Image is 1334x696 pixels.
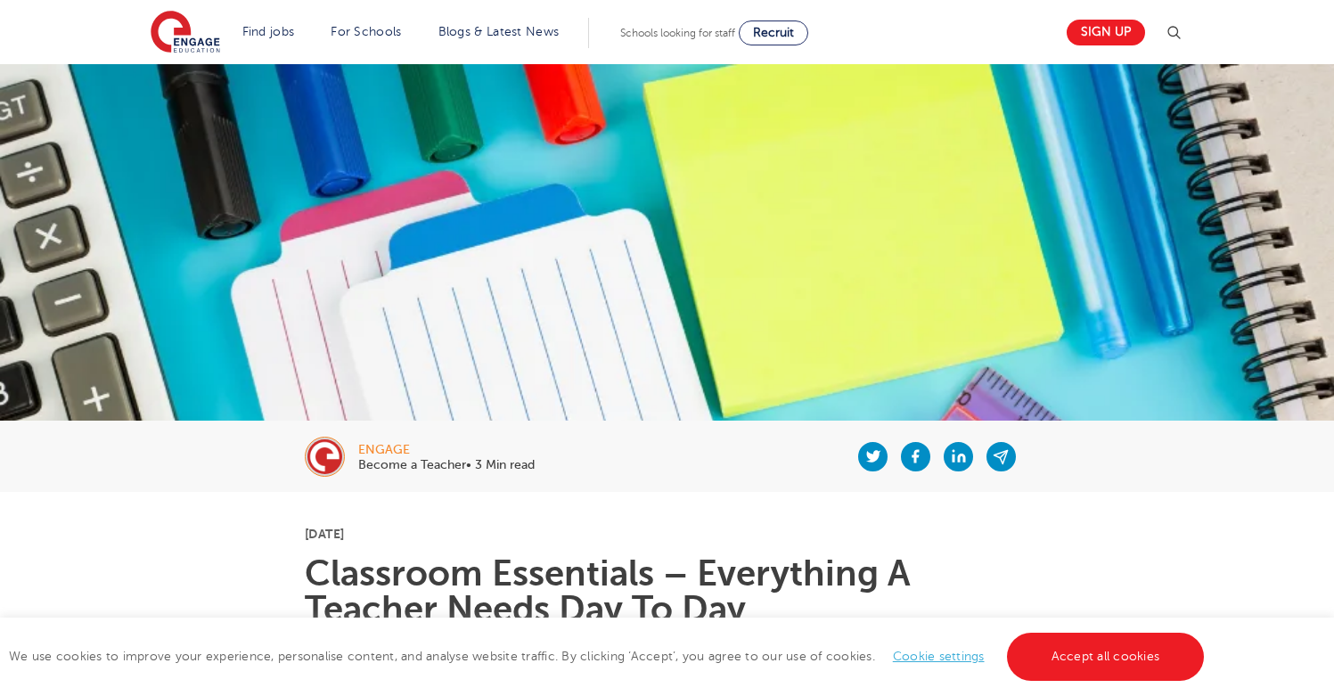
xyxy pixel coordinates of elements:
[358,444,535,456] div: engage
[620,27,735,39] span: Schools looking for staff
[9,650,1208,663] span: We use cookies to improve your experience, personalise content, and analyse website traffic. By c...
[151,11,220,55] img: Engage Education
[893,650,985,663] a: Cookie settings
[1067,20,1145,45] a: Sign up
[739,20,808,45] a: Recruit
[242,25,295,38] a: Find jobs
[305,528,1029,540] p: [DATE]
[753,26,794,39] span: Recruit
[305,556,1029,627] h1: Classroom Essentials – Everything A Teacher Needs Day To Day
[438,25,560,38] a: Blogs & Latest News
[331,25,401,38] a: For Schools
[358,459,535,471] p: Become a Teacher• 3 Min read
[1007,633,1205,681] a: Accept all cookies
